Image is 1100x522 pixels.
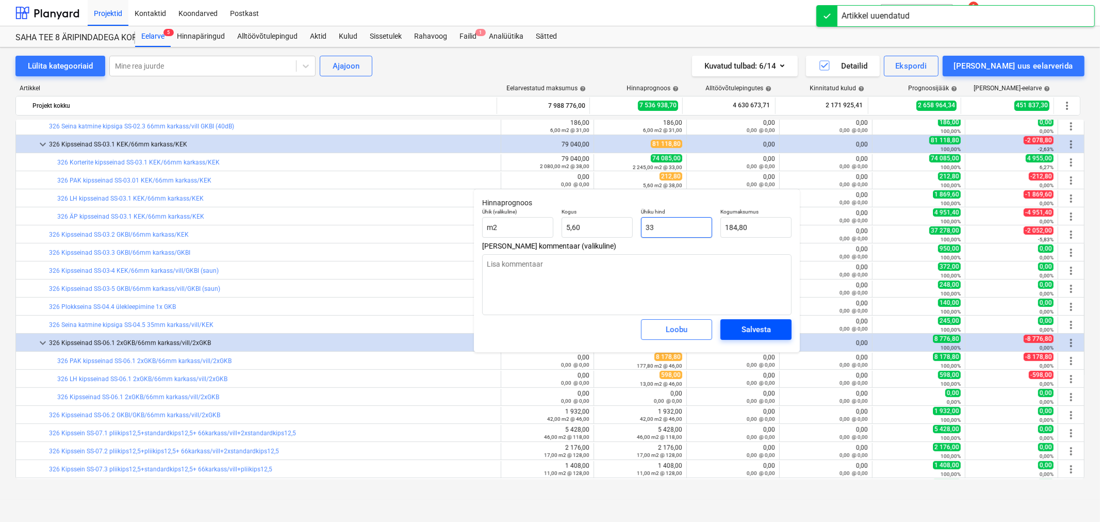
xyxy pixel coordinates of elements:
[941,435,961,441] small: 100,00%
[638,101,678,110] span: 7 536 938,70
[49,321,214,329] a: 326 Seina katmine kipsiga SS-04.5 35mm karkass/vill/KEK
[747,164,775,169] small: 0,00 @ 0,00
[938,172,961,181] span: 212,80
[1029,172,1054,181] span: -212,80
[530,26,563,47] div: Sätted
[933,443,961,451] span: 2 176,00
[1040,345,1054,351] small: 0,00%
[747,470,775,476] small: 0,00 @ 0,00
[1040,219,1054,224] small: 0,00%
[475,29,486,36] span: 1
[1065,409,1077,421] span: Rohkem tegevusi
[408,26,453,47] a: Rahavoog
[840,380,868,386] small: 0,00 @ 0,00
[49,267,219,274] a: 326 Kipsseinad SS-03-4 KEK/66mm karkass/vill/GKBI (saun)
[840,127,868,133] small: 0,00 @ 0,00
[747,398,775,404] small: 0,00 @ 0,00
[1065,337,1077,349] span: Rohkem tegevusi
[818,59,867,73] div: Detailid
[895,59,927,73] div: Ekspordi
[1040,435,1054,441] small: 0,00%
[544,434,589,440] small: 46,00 m2 @ 118,00
[933,190,961,199] span: 1 869,60
[747,416,775,422] small: 0,00 @ 0,00
[37,337,49,349] span: keyboard_arrow_down
[1065,301,1077,313] span: Rohkem tegevusi
[637,462,682,477] div: 1 408,00
[651,140,682,148] span: 81 118,80
[1065,427,1077,439] span: Rohkem tegevusi
[720,319,792,340] button: Salvesta
[550,127,589,133] small: 6,00 m2 @ 31,00
[784,354,868,368] div: 0,00
[856,86,864,92] span: help
[637,434,682,440] small: 46,00 m2 @ 118,00
[171,26,231,47] a: Hinnapäringud
[691,119,775,134] div: 0,00
[1042,86,1050,92] span: help
[941,183,961,188] small: 100,00%
[640,416,682,422] small: 42,00 m2 @ 46,00
[640,408,682,422] div: 1 932,00
[705,85,771,92] div: Alltöövõtulepingutes
[1065,265,1077,277] span: Rohkem tegevusi
[505,408,589,422] div: 1 932,00
[1040,255,1054,260] small: 0,00%
[941,219,961,224] small: 100,00%
[938,118,961,126] span: 186,00
[561,362,589,368] small: 0,00 @ 0,00
[135,26,171,47] a: Eelarve5
[938,299,961,307] span: 140,00
[1065,373,1077,385] span: Rohkem tegevusi
[1048,472,1100,522] iframe: Chat Widget
[941,237,961,242] small: 100,00%
[691,354,775,368] div: 0,00
[135,26,171,47] div: Eelarve
[1024,226,1054,235] span: -2 052,00
[561,380,589,386] small: 0,00 @ 0,00
[654,353,682,361] span: 8 178,80
[747,182,775,187] small: 0,00 @ 0,00
[941,291,961,297] small: 100,00%
[840,290,868,296] small: 0,00 @ 0,00
[57,159,220,166] a: 326 Korterite kipsseinad SS-03.1 KEK/66mm karkass/KEK
[747,452,775,458] small: 0,00 @ 0,00
[691,390,775,404] div: 0,00
[938,244,961,253] span: 950,00
[37,138,49,151] span: keyboard_arrow_down
[505,462,589,477] div: 1 408,00
[49,412,220,419] a: 326 Kipsseinad SS-06.2 GKBI/GKB/66mm karkass/vill/2xGKB
[643,119,682,134] div: 186,00
[974,85,1050,92] div: [PERSON_NAME]-eelarve
[364,26,408,47] div: Sissetulek
[1040,327,1054,333] small: 0,00%
[840,308,868,314] small: 0,00 @ 0,00
[691,408,775,422] div: 0,00
[561,182,589,187] small: 0,00 @ 0,00
[1065,283,1077,295] span: Rohkem tegevusi
[784,318,868,332] div: 0,00
[1040,363,1054,369] small: 0,00%
[1065,391,1077,403] span: Rohkem tegevusi
[784,155,868,170] div: 0,00
[929,226,961,235] span: 37 278,00
[941,471,961,477] small: 100,00%
[1024,353,1054,361] span: -8 178,80
[641,319,712,340] button: Loobu
[747,127,775,133] small: 0,00 @ 0,00
[453,26,483,47] a: Failid1
[1065,445,1077,458] span: Rohkem tegevusi
[333,26,364,47] div: Kulud
[1065,174,1077,187] span: Rohkem tegevusi
[49,231,189,238] a: 326 Kipsseinad SS-03.2 GKBI/66mm karkass/KEK
[637,452,682,458] small: 17,00 m2 @ 128,00
[627,85,679,92] div: Hinnaprognoos
[784,426,868,441] div: 0,00
[840,452,868,458] small: 0,00 @ 0,00
[1038,443,1054,451] span: 0,00
[1014,101,1049,110] span: 451 837,30
[784,390,868,404] div: 0,00
[57,195,204,202] a: 326 LH kipsseinad SS-03.1 KEK/66mm karkass/KEK
[1065,229,1077,241] span: Rohkem tegevusi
